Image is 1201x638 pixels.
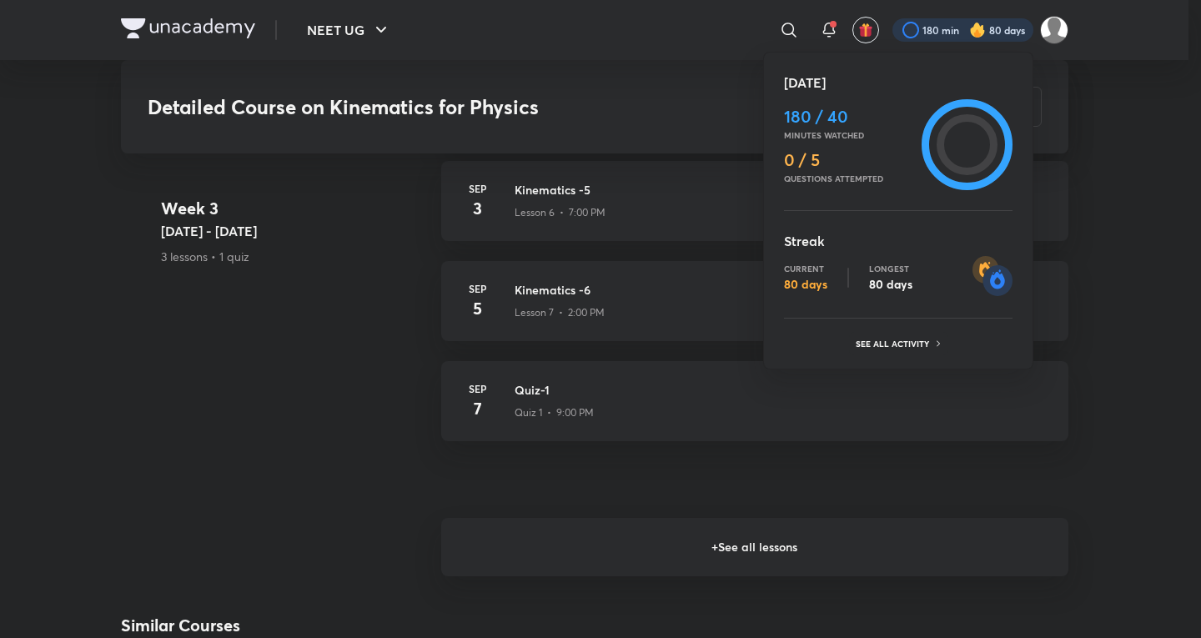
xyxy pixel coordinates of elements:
p: Questions attempted [784,173,915,183]
p: Longest [869,264,912,274]
h4: 0 / 5 [784,150,915,170]
p: 80 days [784,277,827,292]
h4: 180 / 40 [784,107,915,127]
p: Current [784,264,827,274]
p: See all activity [856,339,933,349]
img: streak [972,256,1013,296]
p: Minutes watched [784,130,915,140]
p: 80 days [869,277,912,292]
h5: [DATE] [784,73,1013,93]
h5: Streak [784,231,1013,251]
